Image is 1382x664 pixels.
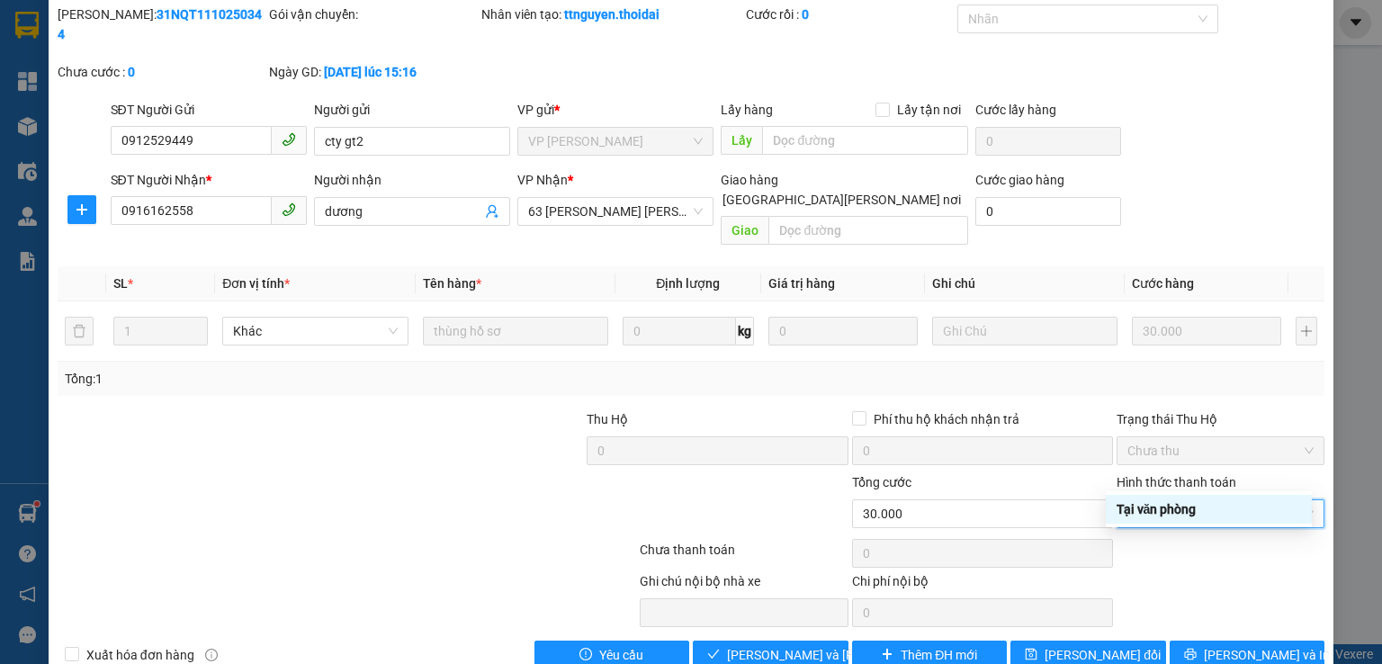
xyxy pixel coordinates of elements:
[721,216,768,245] span: Giao
[890,100,968,120] span: Lấy tận nơi
[481,4,742,24] div: Nhân viên tạo:
[975,127,1121,156] input: Cước lấy hàng
[58,62,265,82] div: Chưa cước :
[12,77,167,141] span: Chuyển phát nhanh: [GEOGRAPHIC_DATA] - [GEOGRAPHIC_DATA]
[579,648,592,662] span: exclamation-circle
[721,103,773,117] span: Lấy hàng
[564,7,660,22] b: ttnguyen.thoidai
[314,170,510,190] div: Người nhận
[852,571,1113,598] div: Chi phí nội bộ
[58,7,262,41] b: 31NQT1110250344
[233,318,397,345] span: Khác
[925,266,1125,301] th: Ghi chú
[169,121,304,139] span: 31NQT1110250344
[111,100,307,120] div: SĐT Người Gửi
[656,276,720,291] span: Định lượng
[975,173,1064,187] label: Cước giao hàng
[6,64,10,156] img: logo
[1127,437,1314,464] span: Chưa thu
[282,132,296,147] span: phone
[866,409,1027,429] span: Phí thu hộ khách nhận trả
[205,649,218,661] span: info-circle
[762,126,968,155] input: Dọc đường
[269,4,477,24] div: Gói vận chuyển:
[881,648,893,662] span: plus
[1132,276,1194,291] span: Cước hàng
[768,317,918,345] input: 0
[587,412,628,426] span: Thu Hộ
[485,204,499,219] span: user-add
[1025,648,1037,662] span: save
[423,317,608,345] input: VD: Bàn, Ghế
[768,276,835,291] span: Giá trị hàng
[975,197,1121,226] input: Cước giao hàng
[111,170,307,190] div: SĐT Người Nhận
[638,540,849,571] div: Chưa thanh toán
[324,65,417,79] b: [DATE] lúc 15:16
[746,4,954,24] div: Cước rồi :
[222,276,290,291] span: Đơn vị tính
[128,65,135,79] b: 0
[768,216,968,245] input: Dọc đường
[16,14,162,73] strong: CÔNG TY TNHH DỊCH VỤ DU LỊCH THỜI ĐẠI
[736,317,754,345] span: kg
[707,648,720,662] span: check
[932,317,1117,345] input: Ghi Chú
[1132,317,1281,345] input: 0
[1184,648,1197,662] span: printer
[1296,317,1317,345] button: plus
[68,202,95,217] span: plus
[528,128,703,155] span: VP Nguyễn Quốc Trị
[65,369,534,389] div: Tổng: 1
[517,100,713,120] div: VP gửi
[721,173,778,187] span: Giao hàng
[282,202,296,217] span: phone
[721,126,762,155] span: Lấy
[975,103,1056,117] label: Cước lấy hàng
[1117,475,1236,489] label: Hình thức thanh toán
[715,190,968,210] span: [GEOGRAPHIC_DATA][PERSON_NAME] nơi
[65,317,94,345] button: delete
[802,7,809,22] b: 0
[528,198,703,225] span: 63 Trần Quang Tặng
[1117,499,1301,519] div: Tại văn phòng
[58,4,265,44] div: [PERSON_NAME]:
[423,276,481,291] span: Tên hàng
[852,475,911,489] span: Tổng cước
[113,276,128,291] span: SL
[269,62,477,82] div: Ngày GD:
[640,571,848,598] div: Ghi chú nội bộ nhà xe
[67,195,96,224] button: plus
[1117,409,1324,429] div: Trạng thái Thu Hộ
[517,173,568,187] span: VP Nhận
[314,100,510,120] div: Người gửi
